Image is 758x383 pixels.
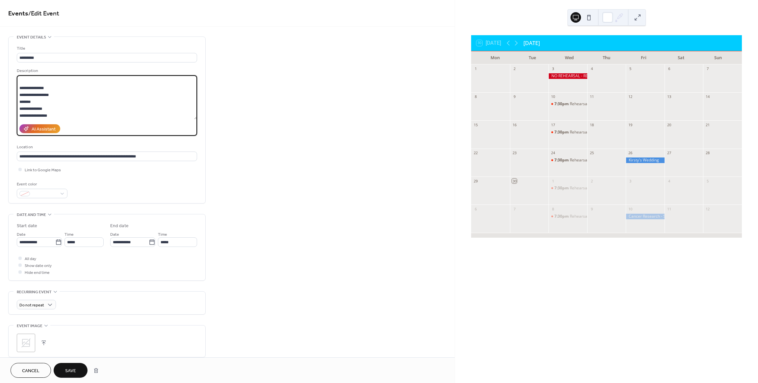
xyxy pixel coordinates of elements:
span: Show date only [25,262,52,269]
div: Fri [625,51,662,64]
span: All day [25,255,36,262]
div: Rehearsal [570,130,588,135]
span: Link to Google Maps [25,167,61,174]
div: ; [17,334,35,352]
div: 6 [667,66,671,71]
div: Description [17,67,196,74]
div: 4 [589,66,594,71]
div: 5 [628,66,633,71]
div: Thu [588,51,625,64]
span: / Edit Event [28,7,59,20]
div: Wed [551,51,588,64]
div: 28 [705,151,710,156]
div: 30 [512,179,517,183]
div: 15 [473,122,478,127]
div: NO REHEARSAL - REST WEEK [548,73,587,79]
div: 27 [667,151,671,156]
div: Sat [662,51,699,64]
div: End date [110,223,129,229]
div: Sun [699,51,737,64]
div: 9 [589,206,594,211]
div: Title [17,45,196,52]
div: Mon [476,51,514,64]
div: 24 [550,151,555,156]
span: Date [110,231,119,238]
div: 2 [512,66,517,71]
div: 11 [667,206,671,211]
span: 7:30pm [554,101,570,107]
button: Cancel [11,363,51,378]
div: 21 [705,122,710,127]
div: 13 [667,94,671,99]
span: Recurring event [17,289,52,296]
div: Rehearsal [548,101,587,107]
div: 12 [628,94,633,99]
a: Events [8,7,28,20]
span: 7:30pm [554,214,570,219]
div: Rehearsal [570,214,588,219]
div: AI Assistant [32,126,56,133]
span: Do not repeat [19,301,44,309]
div: Start date [17,223,37,229]
div: Rehearsal [548,157,587,163]
div: 4 [667,179,671,183]
div: 23 [512,151,517,156]
span: Time [158,231,167,238]
div: Kirsty's Wedding [626,157,665,163]
span: Date [17,231,26,238]
button: AI Assistant [19,124,60,133]
div: 22 [473,151,478,156]
div: 10 [550,94,555,99]
div: 17 [550,122,555,127]
div: Location [17,144,196,151]
div: Tue [514,51,551,64]
div: Rehearsal [548,130,587,135]
div: 8 [550,206,555,211]
div: 1 [550,179,555,183]
div: 3 [628,179,633,183]
div: 11 [589,94,594,99]
div: Cancer Research - Southampton Shine [626,214,665,219]
div: 25 [589,151,594,156]
span: Event image [17,323,42,329]
span: 7:30pm [554,157,570,163]
div: 10 [628,206,633,211]
div: Rehearsal [570,185,588,191]
div: 12 [705,206,710,211]
div: 2 [589,179,594,183]
div: 19 [628,122,633,127]
div: 6 [473,206,478,211]
div: 20 [667,122,671,127]
div: 3 [550,66,555,71]
div: 26 [628,151,633,156]
div: 5 [705,179,710,183]
div: 1 [473,66,478,71]
div: 14 [705,94,710,99]
div: 9 [512,94,517,99]
button: Save [54,363,88,378]
div: [DATE] [523,39,540,47]
div: Rehearsal [570,157,588,163]
span: Event details [17,34,46,41]
span: 7:30pm [554,130,570,135]
div: Rehearsal [570,101,588,107]
div: 29 [473,179,478,183]
span: Save [65,368,76,374]
div: Rehearsal [548,214,587,219]
span: Cancel [22,368,39,374]
span: Hide end time [25,269,50,276]
div: 8 [473,94,478,99]
div: Rehearsal [548,185,587,191]
div: 18 [589,122,594,127]
div: 7 [705,66,710,71]
span: 7:30pm [554,185,570,191]
div: Event color [17,181,66,188]
span: Time [64,231,74,238]
span: Date and time [17,211,46,218]
div: 7 [512,206,517,211]
div: 16 [512,122,517,127]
